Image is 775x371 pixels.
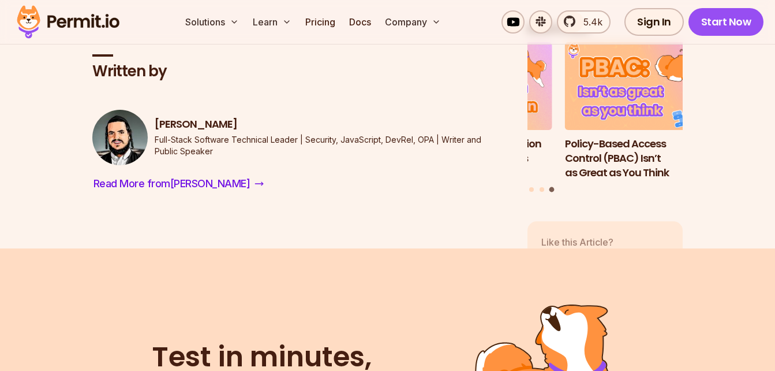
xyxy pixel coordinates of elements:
a: 5.4k [557,10,611,34]
a: Pricing [301,10,340,34]
span: 5.4k [576,15,602,29]
h3: Policy-Based Access Control (PBAC) Isn’t as Great as You Think [565,137,721,180]
a: Read More from[PERSON_NAME] [92,175,265,193]
h3: [PERSON_NAME] [155,117,509,132]
img: Policy-Based Access Control (PBAC) Isn’t as Great as You Think [565,42,721,130]
img: Gabriel L. Manor [92,110,148,165]
a: Docs [345,10,376,34]
span: Test in minutes, [152,343,412,371]
li: 2 of 3 [396,42,552,180]
button: Go to slide 1 [529,187,534,192]
a: Sign In [624,8,684,36]
button: Go to slide 3 [549,187,555,192]
a: Start Now [688,8,764,36]
div: Posts [527,42,683,194]
h2: Written by [92,61,509,82]
li: 3 of 3 [565,42,721,180]
button: Go to slide 2 [540,187,544,192]
a: Policy-Based Access Control (PBAC) Isn’t as Great as You ThinkPolicy-Based Access Control (PBAC) ... [565,42,721,180]
button: Company [380,10,445,34]
button: Learn [248,10,296,34]
button: Solutions [181,10,244,34]
p: Like this Article? [541,235,627,249]
p: Full-Stack Software Technical Leader | Security, JavaScript, DevRel, OPA | Writer and Public Speaker [155,134,509,157]
img: Permit logo [12,2,125,42]
h3: Implementing Authentication and Authorization in Next.js [396,137,552,166]
img: Implementing Authentication and Authorization in Next.js [396,42,552,130]
span: Read More from [PERSON_NAME] [93,176,250,192]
